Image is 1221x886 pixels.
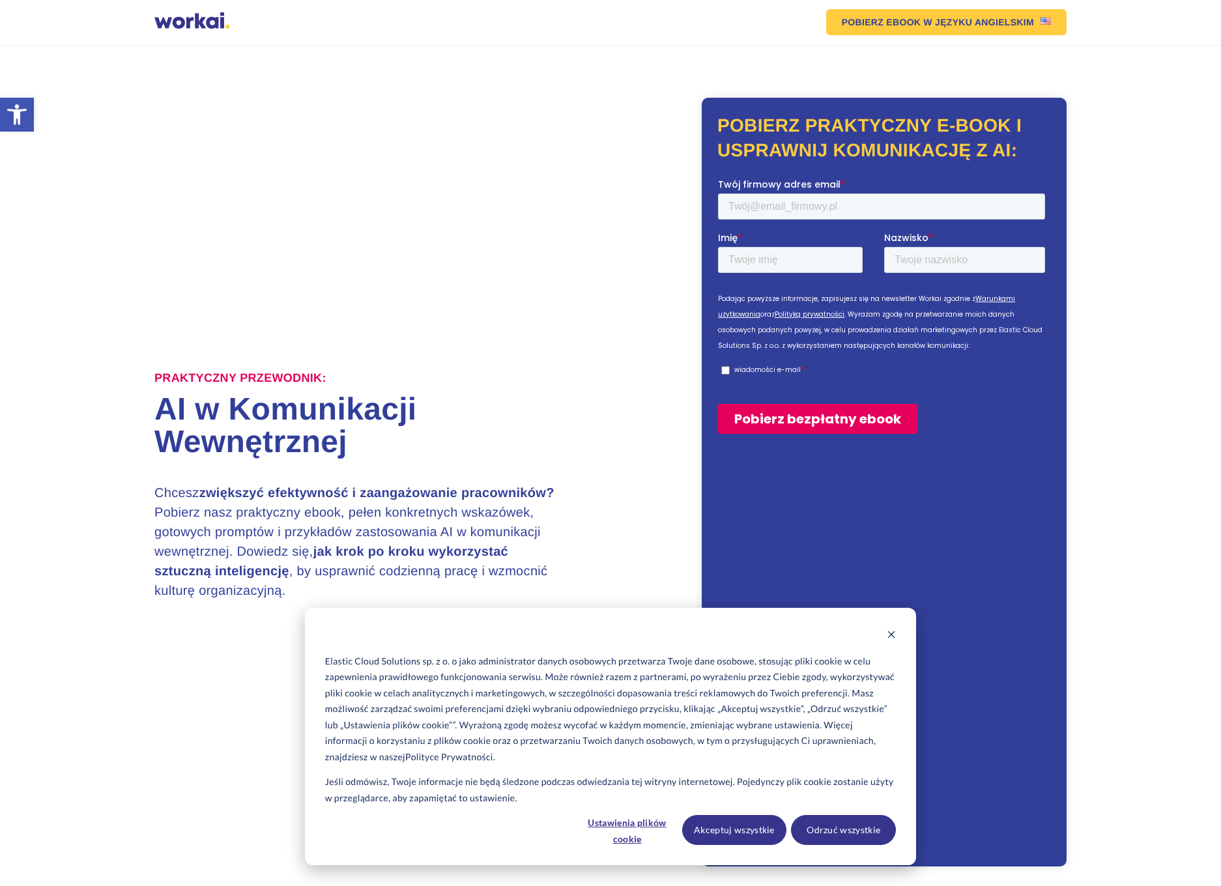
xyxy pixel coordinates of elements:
[154,483,565,601] h3: Chcesz Pobierz nasz praktyczny ebook, pełen konkretnych wskazówek, gotowych promptów i przykładów...
[577,815,678,845] button: Ustawienia plików cookie
[717,113,1051,163] h2: Pobierz praktyczny e-book i usprawnij komunikację z AI:
[325,653,896,765] p: Elastic Cloud Solutions sp. z o. o jako administrator danych osobowych przetwarza Twoje dane osob...
[682,815,787,845] button: Akceptuj wszystkie
[199,486,554,500] strong: zwiększyć efektywność i zaangażowanie pracowników?
[791,815,896,845] button: Odrzuć wszystkie
[1041,18,1051,25] img: US flag
[405,749,495,765] a: Polityce Prywatności.
[842,18,921,27] em: POBIERZ EBOOK
[154,393,610,459] h1: AI w Komunikacji Wewnętrznej
[887,628,896,644] button: Dismiss cookie banner
[154,545,508,579] strong: jak krok po kroku wykorzystać sztuczną inteligencję
[305,608,916,865] div: Cookie banner
[325,774,896,806] p: Jeśli odmówisz, Twoje informacje nie będą śledzone podczas odwiedzania tej witryny internetowej. ...
[154,371,326,386] label: Praktyczny przewodnik:
[718,178,1050,842] iframe: Form 1
[826,9,1067,35] a: POBIERZ EBOOKW JĘZYKU ANGIELSKIMUS flag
